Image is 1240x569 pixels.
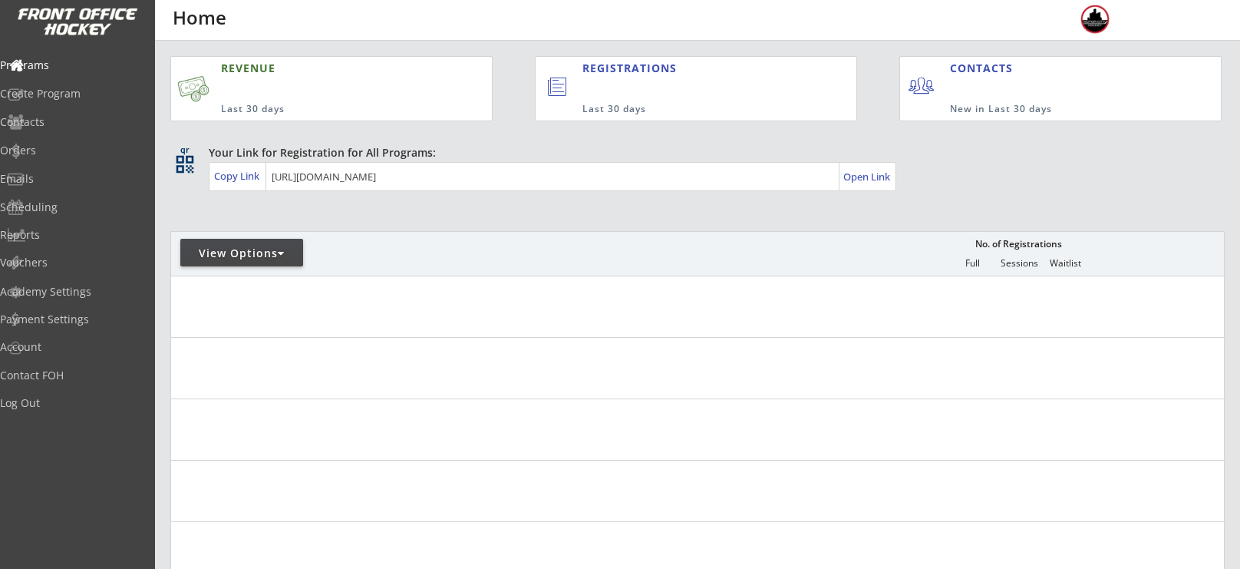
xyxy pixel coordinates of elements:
[1042,258,1088,269] div: Waitlist
[582,61,786,76] div: REGISTRATIONS
[950,103,1149,116] div: New in Last 30 days
[843,166,892,187] a: Open Link
[843,170,892,184] div: Open Link
[175,145,193,155] div: qr
[209,145,1177,160] div: Your Link for Registration for All Programs:
[180,246,303,261] div: View Options
[173,153,196,176] button: qr_code
[996,258,1042,269] div: Sessions
[582,103,793,116] div: Last 30 days
[949,258,995,269] div: Full
[971,239,1066,250] div: No. of Registrations
[214,169,262,183] div: Copy Link
[950,61,1020,76] div: CONTACTS
[221,103,417,116] div: Last 30 days
[221,61,417,76] div: REVENUE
